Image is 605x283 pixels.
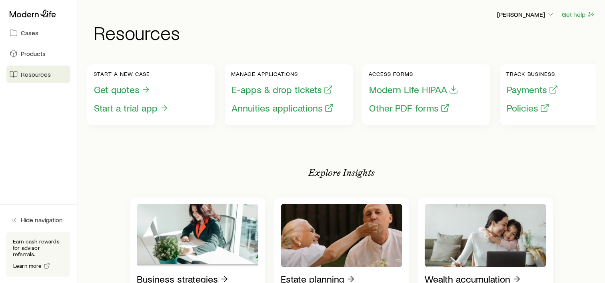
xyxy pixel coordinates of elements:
[6,45,70,62] a: Products
[6,232,70,277] div: Earn cash rewards for advisor referrals.Learn more
[6,211,70,229] button: Hide navigation
[21,216,63,224] span: Hide navigation
[13,238,64,257] p: Earn cash rewards for advisor referrals.
[506,71,559,77] p: Track business
[21,70,51,78] span: Resources
[506,102,550,114] button: Policies
[231,84,333,96] button: E-apps & drop tickets
[94,84,151,96] button: Get quotes
[94,102,169,114] button: Start a trial app
[308,167,375,178] p: Explore Insights
[497,10,555,20] button: [PERSON_NAME]
[497,10,555,18] p: [PERSON_NAME]
[231,71,334,77] p: Manage applications
[6,66,70,83] a: Resources
[21,50,46,58] span: Products
[21,29,38,37] span: Cases
[94,71,169,77] p: Start a new case
[425,204,546,267] img: Wealth accumulation
[281,204,402,267] img: Estate planning
[369,102,450,114] button: Other PDF forms
[13,263,42,269] span: Learn more
[6,24,70,42] a: Cases
[231,102,334,114] button: Annuities applications
[369,84,459,96] button: Modern Life HIPAA
[369,71,459,77] p: Access forms
[94,23,595,42] h1: Resources
[561,10,595,19] button: Get help
[506,84,559,96] button: Payments
[137,204,258,267] img: Business strategies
